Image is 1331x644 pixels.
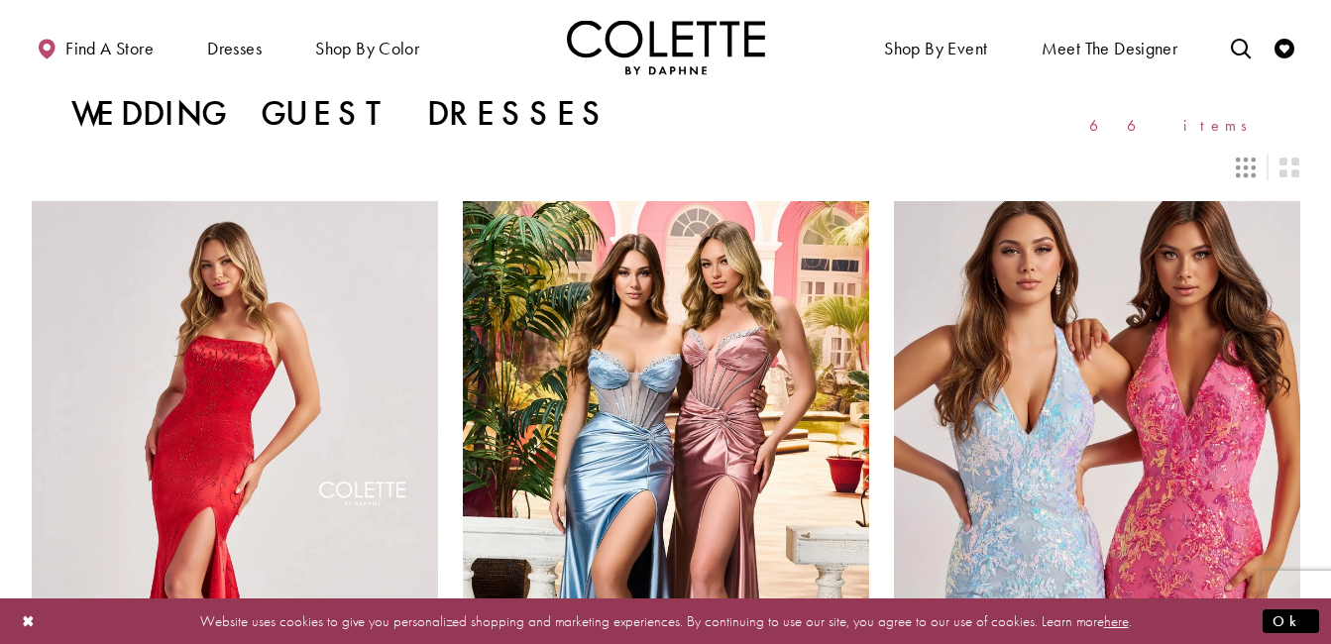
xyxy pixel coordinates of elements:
a: here [1104,610,1129,630]
button: Submit Dialog [1263,608,1319,633]
span: Shop by color [310,20,424,74]
a: Find a store [32,20,159,74]
a: Meet the designer [1037,20,1183,74]
a: Toggle search [1226,20,1256,74]
span: Shop by color [315,39,419,58]
span: 66 items [1089,117,1261,134]
a: Visit Home Page [567,20,765,74]
span: Meet the designer [1042,39,1178,58]
img: Colette by Daphne [567,20,765,74]
span: Shop By Event [884,39,987,58]
p: Website uses cookies to give you personalized shopping and marketing experiences. By continuing t... [143,607,1188,634]
span: Switch layout to 2 columns [1279,158,1299,177]
a: Check Wishlist [1270,20,1299,74]
h1: Wedding Guest Dresses [71,94,610,134]
span: Dresses [207,39,262,58]
span: Find a store [65,39,154,58]
span: Dresses [202,20,267,74]
div: Layout Controls [20,146,1312,189]
span: Shop By Event [879,20,992,74]
span: Switch layout to 3 columns [1236,158,1256,177]
button: Close Dialog [12,603,46,638]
